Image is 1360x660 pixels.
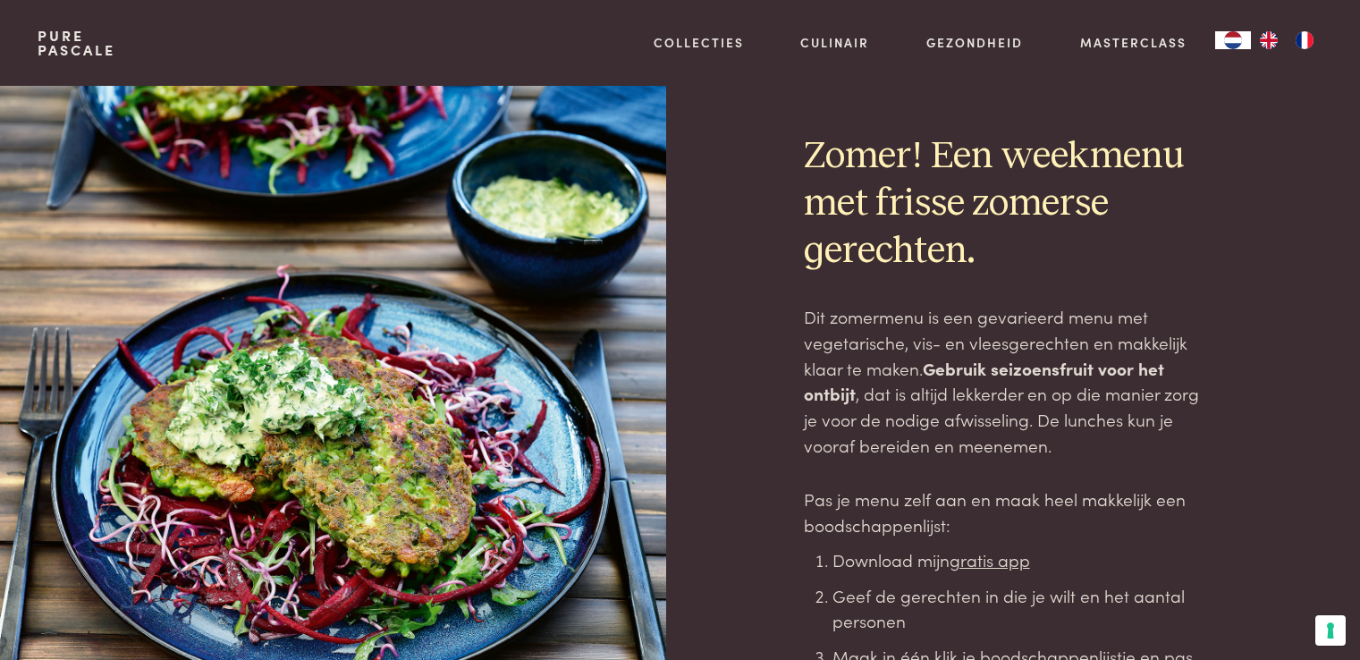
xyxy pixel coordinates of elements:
aside: Language selected: Nederlands [1215,31,1322,49]
p: Dit zomermenu is een gevarieerd menu met vegetarische, vis- en vleesgerechten en makkelijk klaar ... [804,304,1213,458]
a: gratis app [950,547,1030,571]
ul: Language list [1251,31,1322,49]
strong: Gebruik seizoensfruit voor het ontbijt [804,356,1164,406]
a: EN [1251,31,1287,49]
p: Pas je menu zelf aan en maak heel makkelijk een boodschappenlijst: [804,487,1213,537]
h2: Zomer! Een weekmenu met frisse zomerse gerechten. [804,133,1213,275]
div: Language [1215,31,1251,49]
a: Culinair [800,33,869,52]
li: Geef de gerechten in die je wilt en het aantal personen [832,583,1213,634]
button: Uw voorkeuren voor toestemming voor trackingtechnologieën [1315,615,1346,646]
a: PurePascale [38,29,115,57]
a: Gezondheid [926,33,1023,52]
a: Collecties [654,33,744,52]
li: Download mijn [832,547,1213,573]
a: FR [1287,31,1322,49]
a: NL [1215,31,1251,49]
a: Masterclass [1080,33,1187,52]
